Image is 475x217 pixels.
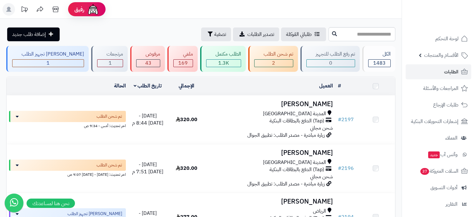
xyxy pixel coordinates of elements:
a: العميل [319,82,333,90]
div: الطلب مكتمل [206,51,241,58]
span: رفيق [74,6,84,13]
a: تحديثات المنصة [17,3,32,17]
span: [DATE] - [DATE] 8:44 م [132,112,163,127]
a: [PERSON_NAME] تجهيز الطلب 1 [5,46,90,72]
span: 1.3K [218,59,229,67]
div: اخر تحديث: أمس - 9:34 ص [9,122,126,129]
div: الكل [368,51,391,58]
span: تم شحن الطلب [96,113,122,120]
a: طلباتي المُوكلة [281,27,326,41]
a: تم شحن الطلب 2 [247,46,299,72]
span: (Tap) الدفع بالبطاقات البنكية [270,166,324,173]
img: ai-face.png [87,3,99,16]
a: مرتجعات 1 [90,46,129,72]
a: أدوات التسويق [406,180,471,195]
a: مرفوض 43 [129,46,166,72]
div: 2 [255,60,293,67]
span: [PERSON_NAME] تجهيز الطلب [67,211,122,217]
span: # [338,116,341,123]
span: تصدير الطلبات [247,31,274,38]
div: تم رفع الطلب للتجهيز [306,51,355,58]
a: الإجمالي [179,82,194,90]
span: 320.00 [176,165,197,172]
span: زيارة مباشرة - مصدر الطلب: تطبيق الجوال [247,131,325,139]
a: تم رفع الطلب للتجهيز 0 [299,46,361,72]
span: التقارير [446,200,458,209]
a: إضافة طلب جديد [7,27,60,41]
span: الطلبات [444,67,458,76]
span: 1483 [373,59,386,67]
span: تم شحن الطلب [96,162,122,168]
a: الطلبات [406,64,471,79]
span: 1 [109,59,112,67]
span: 2 [272,59,275,67]
h3: [PERSON_NAME] [208,198,333,205]
div: 1267 [206,60,241,67]
span: الأقسام والمنتجات [424,51,458,60]
div: مرفوض [136,51,160,58]
span: 1 [47,59,50,67]
span: المدينة [GEOGRAPHIC_DATA] [263,110,326,117]
span: 0 [329,59,332,67]
a: المراجعات والأسئلة [406,81,471,96]
span: 169 [178,59,188,67]
span: 37 [420,168,429,175]
div: مرتجعات [97,51,123,58]
span: وآتس آب [428,150,458,159]
span: طلباتي المُوكلة [286,31,312,38]
a: لوحة التحكم [406,31,471,46]
h3: [PERSON_NAME] [208,101,333,108]
div: 169 [174,60,192,67]
div: اخر تحديث: [DATE] - [DATE] 9:07 ص [9,171,126,177]
span: أدوات التسويق [430,183,458,192]
span: 43 [145,59,151,67]
span: زيارة مباشرة - مصدر الطلب: تطبيق الجوال [247,180,325,188]
a: التقارير [406,197,471,212]
span: المدينة [GEOGRAPHIC_DATA] [263,159,326,166]
span: العملاء [445,134,458,142]
span: طلبات الإرجاع [433,101,458,109]
div: تم شحن الطلب [254,51,293,58]
span: إضافة طلب جديد [12,31,46,38]
a: ملغي 169 [166,46,199,72]
span: # [338,165,341,172]
span: إشعارات التحويلات البنكية [411,117,458,126]
a: الطلب مكتمل 1.3K [199,46,247,72]
span: شحن مجاني [310,173,333,180]
a: إشعارات التحويلات البنكية [406,114,471,129]
button: تصفية [201,27,231,41]
a: وآتس آبجديد [406,147,471,162]
a: # [338,82,341,90]
span: لوحة التحكم [435,34,458,43]
div: [PERSON_NAME] تجهيز الطلب [12,51,84,58]
a: السلات المتروكة37 [406,164,471,179]
h3: [PERSON_NAME] [208,149,333,156]
a: الحالة [114,82,126,90]
a: الكل1483 [361,46,397,72]
a: طلبات الإرجاع [406,97,471,112]
div: 1 [12,60,84,67]
span: 320.00 [176,116,197,123]
a: #2196 [338,165,354,172]
a: تصدير الطلبات [233,27,279,41]
a: العملاء [406,131,471,145]
div: ملغي [173,51,193,58]
span: السلات المتروكة [420,167,458,175]
span: [DATE] - [DATE] 7:51 م [132,161,163,175]
span: (Tap) الدفع بالبطاقات البنكية [270,117,324,125]
div: 1 [97,60,123,67]
div: 43 [136,60,160,67]
a: تاريخ الطلب [134,82,162,90]
span: تصفية [214,31,226,38]
span: الرياض [313,208,326,215]
div: 0 [307,60,355,67]
span: شحن مجاني [310,124,333,132]
span: جديد [428,151,440,158]
a: #2197 [338,116,354,123]
span: المراجعات والأسئلة [423,84,458,93]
